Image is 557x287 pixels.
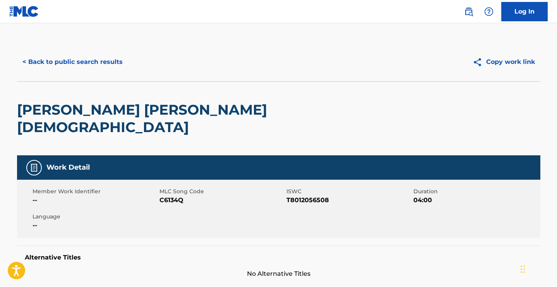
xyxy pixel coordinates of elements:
[25,254,533,261] h5: Alternative Titles
[286,187,411,196] span: ISWC
[29,163,39,172] img: Work Detail
[17,101,331,136] h2: [PERSON_NAME] [PERSON_NAME] [DEMOGRAPHIC_DATA]
[521,258,525,281] div: Drag
[413,196,538,205] span: 04:00
[286,196,411,205] span: T8012056508
[33,187,158,196] span: Member Work Identifier
[484,7,494,16] img: help
[9,6,39,17] img: MLC Logo
[413,187,538,196] span: Duration
[481,4,497,19] div: Help
[159,187,284,196] span: MLC Song Code
[33,213,158,221] span: Language
[461,4,476,19] a: Public Search
[473,57,486,67] img: Copy work link
[467,52,540,72] button: Copy work link
[518,250,557,287] iframe: Chat Widget
[33,196,158,205] span: --
[46,163,90,172] h5: Work Detail
[464,7,473,16] img: search
[17,269,540,278] span: No Alternative Titles
[501,2,548,21] a: Log In
[159,196,284,205] span: C6134Q
[17,52,128,72] button: < Back to public search results
[33,221,158,230] span: --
